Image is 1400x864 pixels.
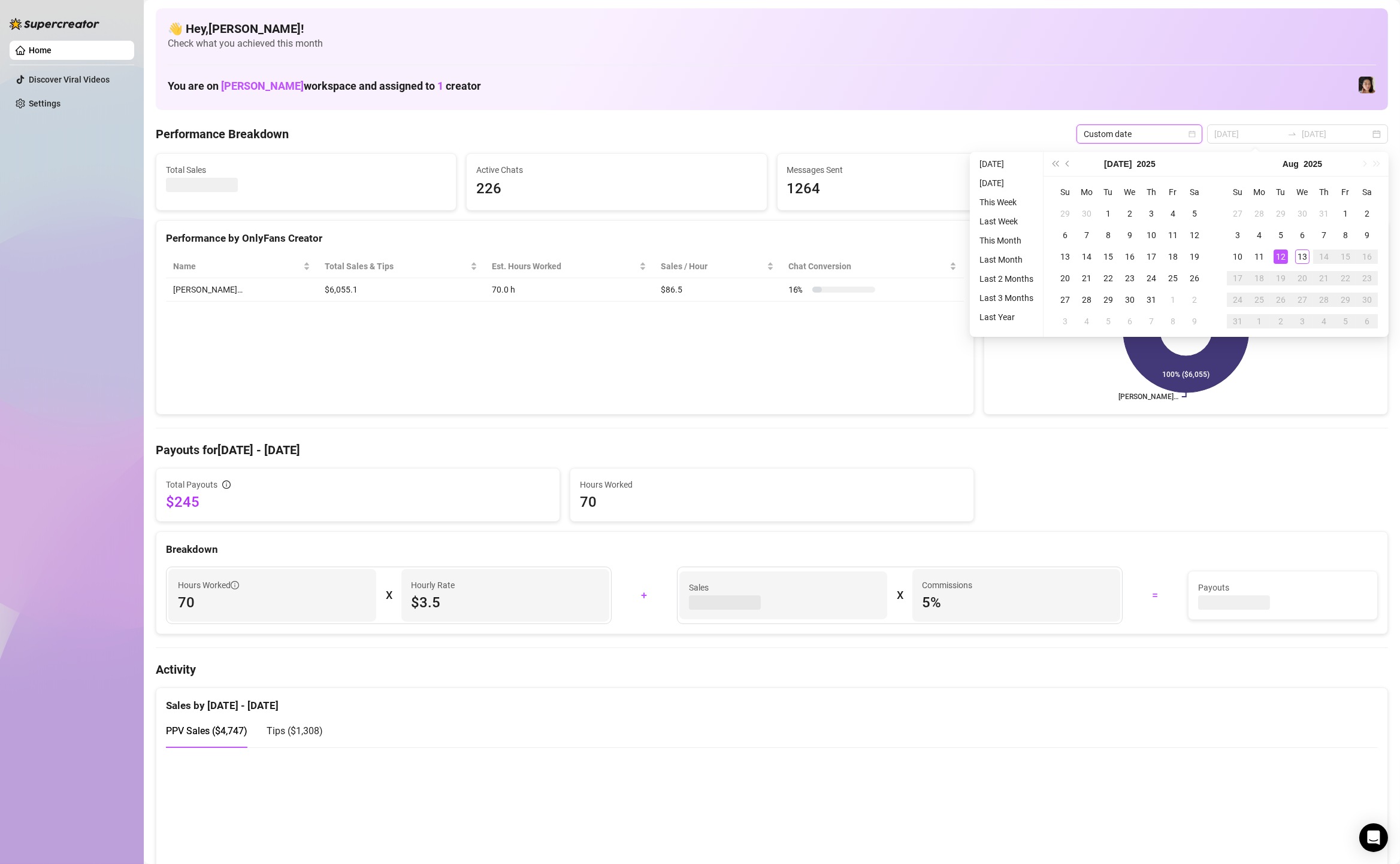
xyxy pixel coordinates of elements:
[1076,289,1097,311] td: 2025-07-28
[1184,289,1205,311] td: 2025-08-02
[1274,271,1288,285] div: 19
[781,255,964,278] th: Chat Conversion
[1101,228,1115,242] div: 8
[1076,181,1097,203] th: Mo
[1123,293,1137,307] div: 30
[1118,393,1178,401] text: [PERSON_NAME]…
[1335,224,1356,246] td: 2025-08-08
[1162,246,1184,267] td: 2025-07-18
[1119,289,1141,311] td: 2025-07-30
[1270,311,1292,332] td: 2025-09-02
[1313,246,1335,267] td: 2025-08-14
[10,18,99,30] img: logo-BBDzfeDw.svg
[1274,314,1288,328] div: 2
[1119,267,1141,289] td: 2025-07-23
[1302,127,1370,141] input: End date
[1227,267,1248,289] td: 2025-08-17
[975,176,1038,190] li: [DATE]
[1335,246,1356,267] td: 2025-08-15
[267,725,323,737] span: Tips ( $1,308 )
[166,492,550,512] span: $245
[1189,130,1196,138] span: calendar
[788,283,808,296] span: 16 %
[1248,181,1270,203] th: Mo
[1144,314,1159,328] div: 7
[231,581,239,589] span: info-circle
[178,593,367,612] span: 70
[1080,206,1094,221] div: 30
[1230,206,1245,221] div: 27
[1287,129,1297,139] span: to
[1137,152,1156,176] button: Choose a year
[1187,314,1202,328] div: 9
[1141,267,1162,289] td: 2025-07-24
[1048,152,1062,176] button: Last year (Control + left)
[1058,206,1072,221] div: 29
[1166,271,1180,285] div: 25
[1317,206,1331,221] div: 31
[1317,228,1331,242] div: 7
[1097,181,1119,203] th: Tu
[1130,586,1181,605] div: =
[1166,250,1180,264] div: 18
[1230,250,1245,264] div: 10
[1141,181,1162,203] th: Th
[1274,228,1288,242] div: 5
[411,579,455,592] article: Hourly Rate
[1248,267,1270,289] td: 2025-08-18
[1335,203,1356,224] td: 2025-08-01
[1227,246,1248,267] td: 2025-08-10
[1313,224,1335,246] td: 2025-08-07
[1080,250,1094,264] div: 14
[1356,311,1378,332] td: 2025-09-06
[318,278,485,302] td: $6,055.1
[1162,311,1184,332] td: 2025-08-08
[1292,203,1313,224] td: 2025-07-30
[156,661,1388,678] h4: Activity
[1252,314,1266,328] div: 1
[1360,314,1374,328] div: 6
[1360,206,1374,221] div: 2
[1080,314,1094,328] div: 4
[1227,311,1248,332] td: 2025-08-31
[1295,250,1310,264] div: 13
[166,255,318,278] th: Name
[29,75,110,84] a: Discover Viral Videos
[1141,289,1162,311] td: 2025-07-31
[173,260,301,273] span: Name
[1356,267,1378,289] td: 2025-08-23
[1313,267,1335,289] td: 2025-08-21
[1295,271,1310,285] div: 20
[222,480,231,489] span: info-circle
[1248,224,1270,246] td: 2025-08-04
[897,586,903,605] div: X
[1184,311,1205,332] td: 2025-08-09
[1335,267,1356,289] td: 2025-08-22
[1144,271,1159,285] div: 24
[1054,246,1076,267] td: 2025-07-13
[1317,314,1331,328] div: 4
[1317,271,1331,285] div: 21
[975,157,1038,171] li: [DATE]
[1141,224,1162,246] td: 2025-07-10
[689,581,878,594] span: Sales
[1292,181,1313,203] th: We
[166,278,318,302] td: [PERSON_NAME]…
[1080,228,1094,242] div: 7
[1104,152,1132,176] button: Choose a month
[1270,181,1292,203] th: Tu
[1227,289,1248,311] td: 2025-08-24
[166,230,964,247] div: Performance by OnlyFans Creator
[29,45,52,55] a: Home
[1058,293,1072,307] div: 27
[1162,203,1184,224] td: 2025-07-04
[1338,293,1353,307] div: 29
[1356,181,1378,203] th: Sa
[1076,203,1097,224] td: 2025-06-30
[1166,228,1180,242] div: 11
[1119,181,1141,203] th: We
[1313,311,1335,332] td: 2025-09-04
[1335,181,1356,203] th: Fr
[1252,250,1266,264] div: 11
[29,99,61,108] a: Settings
